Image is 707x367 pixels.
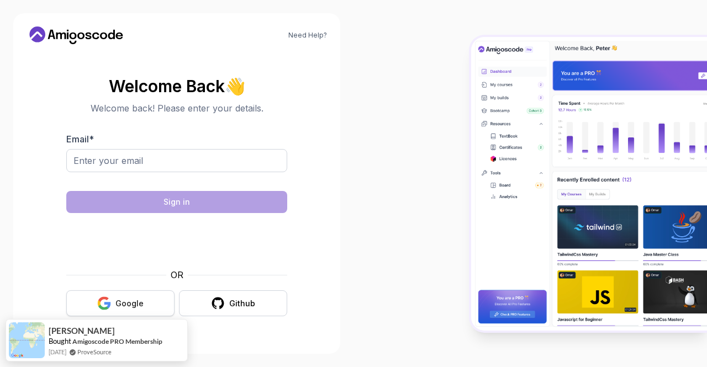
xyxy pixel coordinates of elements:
h2: Welcome Back [66,77,287,95]
button: Github [179,290,287,316]
div: Google [115,298,144,309]
input: Enter your email [66,149,287,172]
a: Need Help? [288,31,327,40]
div: Sign in [163,196,190,208]
img: Amigoscode Dashboard [471,37,707,331]
span: [DATE] [49,347,66,357]
img: provesource social proof notification image [9,322,45,358]
span: 👋 [224,77,245,95]
p: Welcome back! Please enter your details. [66,102,287,115]
span: [PERSON_NAME] [49,326,115,336]
iframe: Widget containing checkbox for hCaptcha security challenge [93,220,260,262]
a: Amigoscode PRO Membership [72,337,162,345]
button: Sign in [66,191,287,213]
a: ProveSource [77,347,112,357]
button: Google [66,290,175,316]
a: Home link [27,26,126,44]
div: Github [229,298,255,309]
span: Bought [49,337,71,345]
p: OR [171,268,183,281]
label: Email * [66,134,94,145]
